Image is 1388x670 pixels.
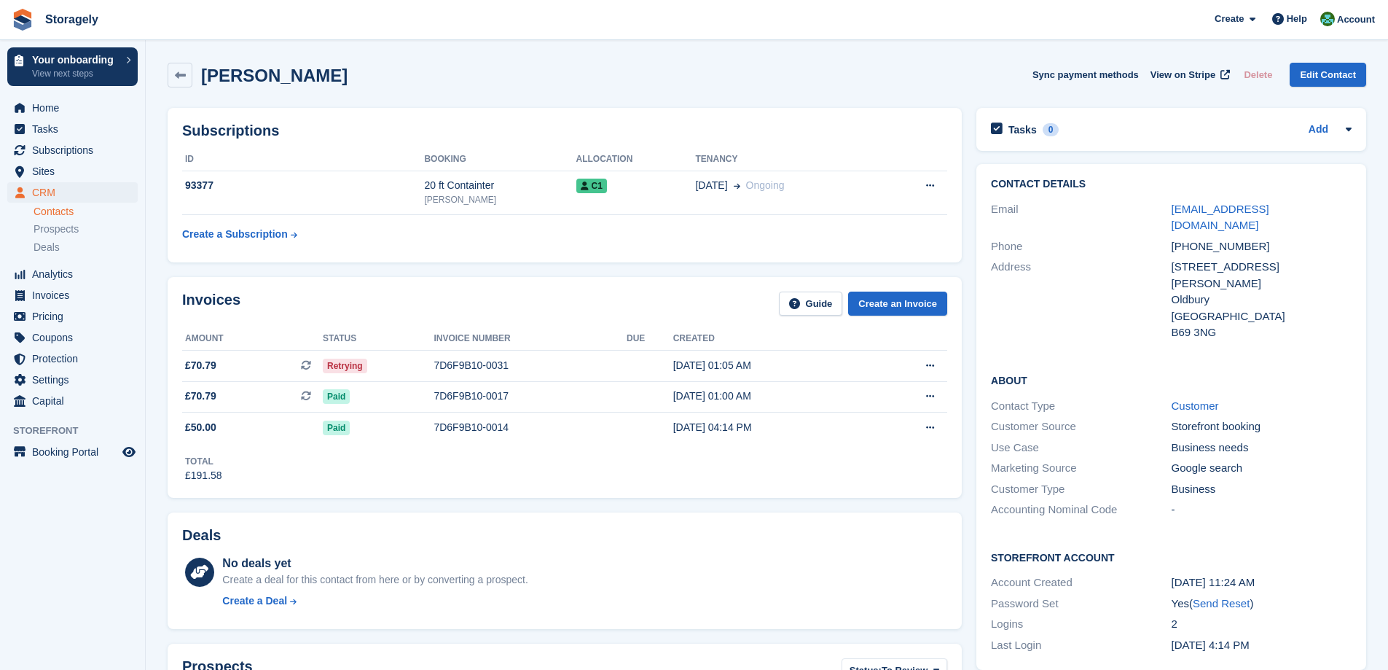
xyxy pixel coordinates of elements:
[1172,440,1352,456] div: Business needs
[1043,123,1059,136] div: 0
[34,222,138,237] a: Prospects
[991,398,1171,415] div: Contact Type
[182,292,240,316] h2: Invoices
[32,327,119,348] span: Coupons
[182,148,424,171] th: ID
[7,119,138,139] a: menu
[1145,63,1233,87] a: View on Stripe
[434,420,627,435] div: 7D6F9B10-0014
[1337,12,1375,27] span: Account
[201,66,348,85] h2: [PERSON_NAME]
[32,391,119,411] span: Capital
[991,418,1171,435] div: Customer Source
[222,572,528,588] div: Create a deal for this contact from here or by converting a prospect.
[848,292,947,316] a: Create an Invoice
[32,442,119,462] span: Booking Portal
[673,358,871,373] div: [DATE] 01:05 AM
[222,593,287,609] div: Create a Deal
[222,555,528,572] div: No deals yet
[1172,460,1352,477] div: Google search
[323,359,367,373] span: Retrying
[695,148,882,171] th: Tenancy
[323,421,350,435] span: Paid
[1189,597,1253,609] span: ( )
[1172,324,1352,341] div: B69 3NG
[576,148,696,171] th: Allocation
[32,119,119,139] span: Tasks
[1172,639,1250,651] time: 2025-06-30 15:14:48 UTC
[1193,597,1250,609] a: Send Reset
[34,205,138,219] a: Contacts
[182,178,424,193] div: 93377
[7,327,138,348] a: menu
[7,370,138,390] a: menu
[34,241,60,254] span: Deals
[1172,574,1352,591] div: [DATE] 11:24 AM
[7,391,138,411] a: menu
[1320,12,1335,26] img: Notifications
[182,221,297,248] a: Create a Subscription
[424,178,576,193] div: 20 ft Containter
[1008,123,1037,136] h2: Tasks
[7,47,138,86] a: Your onboarding View next steps
[182,227,288,242] div: Create a Subscription
[627,327,673,351] th: Due
[323,389,350,404] span: Paid
[434,327,627,351] th: Invoice number
[673,389,871,404] div: [DATE] 01:00 AM
[185,420,216,435] span: £50.00
[424,193,576,206] div: [PERSON_NAME]
[7,140,138,160] a: menu
[32,140,119,160] span: Subscriptions
[32,370,119,390] span: Settings
[7,306,138,327] a: menu
[1238,63,1278,87] button: Delete
[1290,63,1366,87] a: Edit Contact
[1172,596,1352,612] div: Yes
[576,179,607,193] span: C1
[7,264,138,284] a: menu
[12,9,34,31] img: stora-icon-8386f47178a22dfd0bd8f6a31ec36ba5ce8667c1dd55bd0f319d3a0aa187defe.svg
[1032,63,1139,87] button: Sync payment methods
[1215,12,1244,26] span: Create
[991,201,1171,234] div: Email
[7,285,138,305] a: menu
[1172,259,1352,292] div: [STREET_ADDRESS][PERSON_NAME]
[991,481,1171,498] div: Customer Type
[1172,400,1219,412] a: Customer
[32,67,119,80] p: View next steps
[991,637,1171,654] div: Last Login
[185,468,222,483] div: £191.58
[185,455,222,468] div: Total
[695,178,727,193] span: [DATE]
[673,327,871,351] th: Created
[1172,308,1352,325] div: [GEOGRAPHIC_DATA]
[1150,68,1215,82] span: View on Stripe
[991,373,1352,387] h2: About
[1172,292,1352,308] div: Oldbury
[1172,418,1352,435] div: Storefront booking
[424,148,576,171] th: Booking
[991,574,1171,591] div: Account Created
[1309,122,1328,139] a: Add
[1287,12,1307,26] span: Help
[32,55,119,65] p: Your onboarding
[1172,238,1352,255] div: [PHONE_NUMBER]
[120,443,138,461] a: Preview store
[991,238,1171,255] div: Phone
[673,420,871,435] div: [DATE] 04:14 PM
[34,222,79,236] span: Prospects
[991,550,1352,564] h2: Storefront Account
[991,440,1171,456] div: Use Case
[7,98,138,118] a: menu
[434,389,627,404] div: 7D6F9B10-0017
[185,358,216,373] span: £70.79
[32,348,119,369] span: Protection
[1172,502,1352,518] div: -
[32,161,119,182] span: Sites
[323,327,434,351] th: Status
[434,358,627,373] div: 7D6F9B10-0031
[7,182,138,203] a: menu
[222,593,528,609] a: Create a Deal
[32,98,119,118] span: Home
